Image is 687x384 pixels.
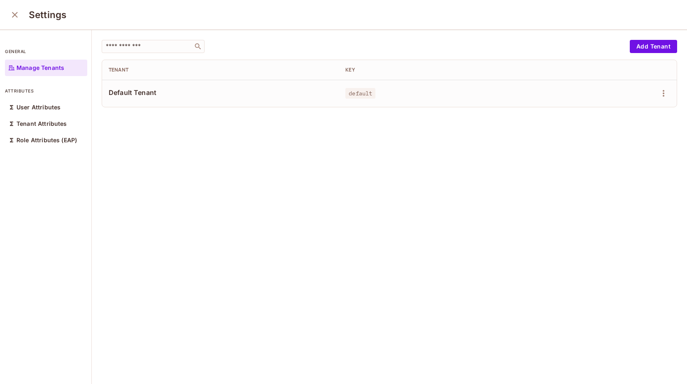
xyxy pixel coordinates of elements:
p: Tenant Attributes [16,120,67,127]
div: Key [345,67,569,73]
span: Default Tenant [109,88,332,97]
p: general [5,48,87,55]
p: User Attributes [16,104,61,111]
p: attributes [5,88,87,94]
h3: Settings [29,9,66,21]
div: Tenant [109,67,332,73]
p: Manage Tenants [16,65,64,71]
button: close [7,7,23,23]
span: default [345,88,375,99]
p: Role Attributes (EAP) [16,137,77,143]
button: Add Tenant [630,40,677,53]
